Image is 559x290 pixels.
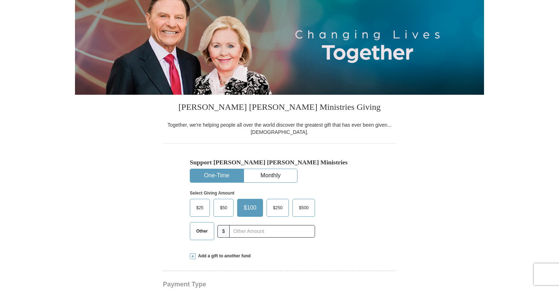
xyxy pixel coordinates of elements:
[193,202,207,213] span: $25
[190,191,234,196] strong: Select Giving Amount
[163,95,396,121] h3: [PERSON_NAME] [PERSON_NAME] Ministries Giving
[193,226,211,237] span: Other
[240,202,260,213] span: $100
[190,169,243,182] button: One-Time
[163,281,396,287] h4: Payment Type
[295,202,312,213] span: $500
[217,225,230,238] span: $
[163,121,396,136] div: Together, we're helping people all over the world discover the greatest gift that has ever been g...
[229,225,315,238] input: Other Amount
[196,253,251,259] span: Add a gift to another fund
[190,159,369,166] h5: Support [PERSON_NAME] [PERSON_NAME] Ministries
[216,202,231,213] span: $50
[244,169,297,182] button: Monthly
[269,202,286,213] span: $250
